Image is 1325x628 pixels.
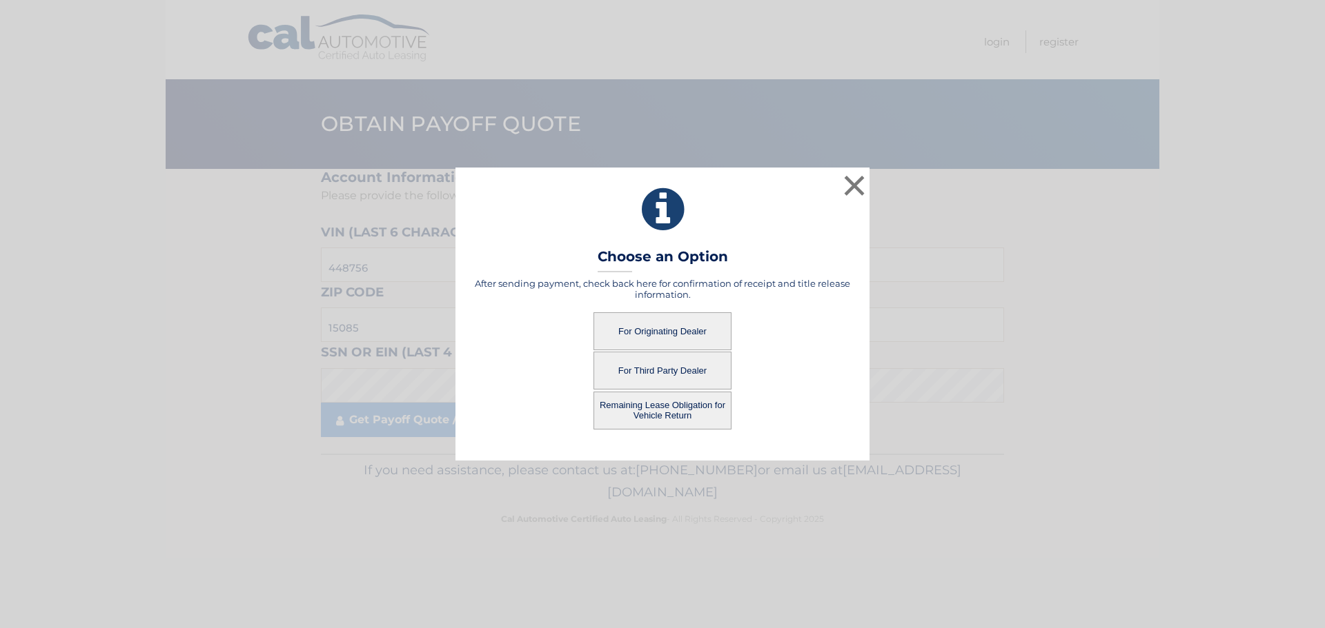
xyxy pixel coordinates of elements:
button: Remaining Lease Obligation for Vehicle Return [593,392,732,429]
button: For Originating Dealer [593,312,732,350]
h3: Choose an Option [598,248,728,272]
button: For Third Party Dealer [593,352,732,389]
button: × [841,172,868,199]
h5: After sending payment, check back here for confirmation of receipt and title release information. [473,278,852,300]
